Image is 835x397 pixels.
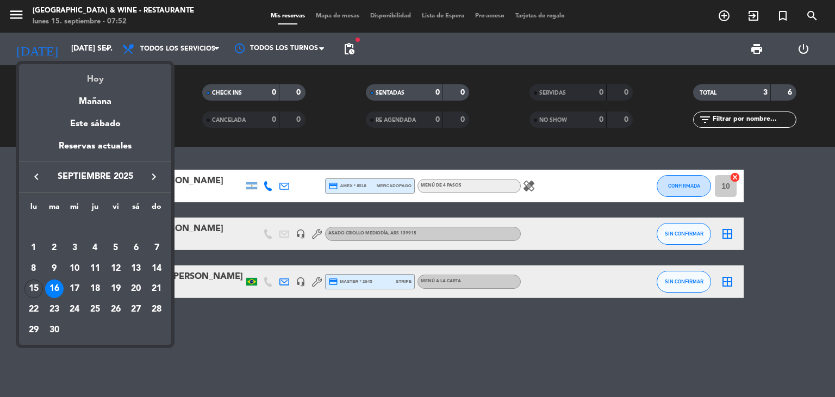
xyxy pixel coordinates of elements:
div: Reservas actuales [19,139,171,162]
div: Hoy [19,64,171,86]
div: Mañana [19,86,171,109]
div: 15 [24,280,43,298]
td: 25 de septiembre de 2025 [85,299,105,320]
td: 3 de septiembre de 2025 [64,238,85,258]
td: 14 de septiembre de 2025 [146,258,167,279]
th: lunes [23,201,44,218]
td: 2 de septiembre de 2025 [44,238,65,258]
td: SEP. [23,217,167,238]
td: 27 de septiembre de 2025 [126,299,147,320]
i: keyboard_arrow_right [147,170,160,183]
td: 22 de septiembre de 2025 [23,299,44,320]
td: 28 de septiembre de 2025 [146,299,167,320]
div: 13 [127,259,145,278]
div: 26 [107,300,125,319]
td: 19 de septiembre de 2025 [105,278,126,299]
td: 15 de septiembre de 2025 [23,278,44,299]
button: keyboard_arrow_left [27,170,46,184]
td: 21 de septiembre de 2025 [146,278,167,299]
th: domingo [146,201,167,218]
td: 12 de septiembre de 2025 [105,258,126,279]
td: 13 de septiembre de 2025 [126,258,147,279]
div: 19 [107,280,125,298]
td: 10 de septiembre de 2025 [64,258,85,279]
td: 18 de septiembre de 2025 [85,278,105,299]
span: septiembre 2025 [46,170,144,184]
th: martes [44,201,65,218]
td: 5 de septiembre de 2025 [105,238,126,258]
div: 2 [45,239,64,257]
div: 14 [147,259,166,278]
div: 3 [65,239,84,257]
div: 27 [127,300,145,319]
div: 20 [127,280,145,298]
td: 8 de septiembre de 2025 [23,258,44,279]
td: 4 de septiembre de 2025 [85,238,105,258]
div: 17 [65,280,84,298]
td: 24 de septiembre de 2025 [64,299,85,320]
th: miércoles [64,201,85,218]
button: keyboard_arrow_right [144,170,164,184]
div: 12 [107,259,125,278]
div: 6 [127,239,145,257]
td: 30 de septiembre de 2025 [44,320,65,340]
td: 11 de septiembre de 2025 [85,258,105,279]
div: 1 [24,239,43,257]
div: 25 [86,300,104,319]
div: 10 [65,259,84,278]
th: jueves [85,201,105,218]
div: 24 [65,300,84,319]
div: 16 [45,280,64,298]
div: 8 [24,259,43,278]
div: 29 [24,321,43,339]
div: 28 [147,300,166,319]
td: 29 de septiembre de 2025 [23,320,44,340]
td: 23 de septiembre de 2025 [44,299,65,320]
div: 21 [147,280,166,298]
div: Este sábado [19,109,171,139]
td: 9 de septiembre de 2025 [44,258,65,279]
div: 11 [86,259,104,278]
td: 20 de septiembre de 2025 [126,278,147,299]
div: 4 [86,239,104,257]
th: viernes [105,201,126,218]
th: sábado [126,201,147,218]
td: 6 de septiembre de 2025 [126,238,147,258]
td: 17 de septiembre de 2025 [64,278,85,299]
div: 5 [107,239,125,257]
td: 16 de septiembre de 2025 [44,278,65,299]
td: 26 de septiembre de 2025 [105,299,126,320]
td: 1 de septiembre de 2025 [23,238,44,258]
div: 7 [147,239,166,257]
div: 18 [86,280,104,298]
div: 23 [45,300,64,319]
div: 9 [45,259,64,278]
i: keyboard_arrow_left [30,170,43,183]
td: 7 de septiembre de 2025 [146,238,167,258]
div: 30 [45,321,64,339]
div: 22 [24,300,43,319]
